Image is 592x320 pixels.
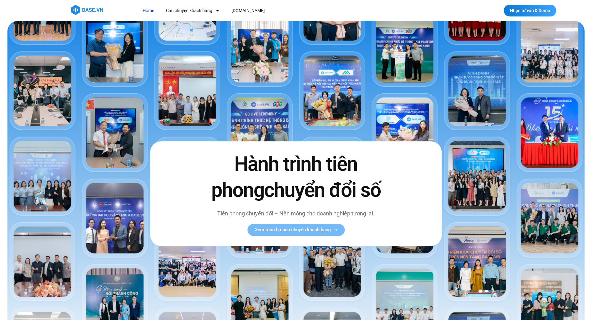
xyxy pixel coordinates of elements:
[161,5,224,16] a: Câu chuyện khách hàng
[247,224,345,236] a: Xem toàn bộ câu chuyện khách hàng
[510,8,550,13] span: Nhận tư vấn & Demo
[198,151,394,203] h2: Hành trình tiên phong
[198,209,394,218] p: Tiên phong chuyển đổi – Nền móng cho doanh nghiệp tương lai.
[227,5,269,16] a: [DOMAIN_NAME]
[138,5,379,16] nav: Menu
[504,5,556,16] a: Nhận tư vấn & Demo
[264,178,381,202] span: chuyển đổi số
[255,228,331,232] span: Xem toàn bộ câu chuyện khách hàng
[138,5,159,16] a: Home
